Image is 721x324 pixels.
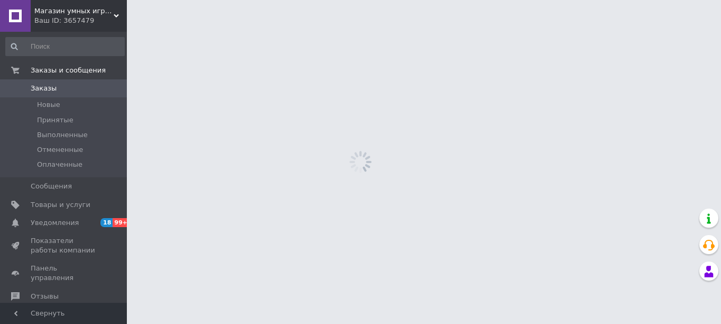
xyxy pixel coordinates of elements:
[37,160,82,169] span: Оплаченные
[37,145,83,155] span: Отмененные
[31,200,90,210] span: Товары и услуги
[31,182,72,191] span: Сообщения
[113,218,130,227] span: 99+
[37,100,60,110] span: Новые
[31,218,79,228] span: Уведомления
[31,84,57,93] span: Заказы
[5,37,125,56] input: Поиск
[34,16,127,25] div: Ваш ID: 3657479
[37,130,88,140] span: Выполненные
[31,66,106,75] span: Заказы и сообщения
[100,218,113,227] span: 18
[31,236,98,255] span: Показатели работы компании
[31,264,98,283] span: Панель управления
[31,292,59,301] span: Отзывы
[37,115,73,125] span: Принятые
[34,6,114,16] span: Магазин умных игрушек БАТЛЕР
